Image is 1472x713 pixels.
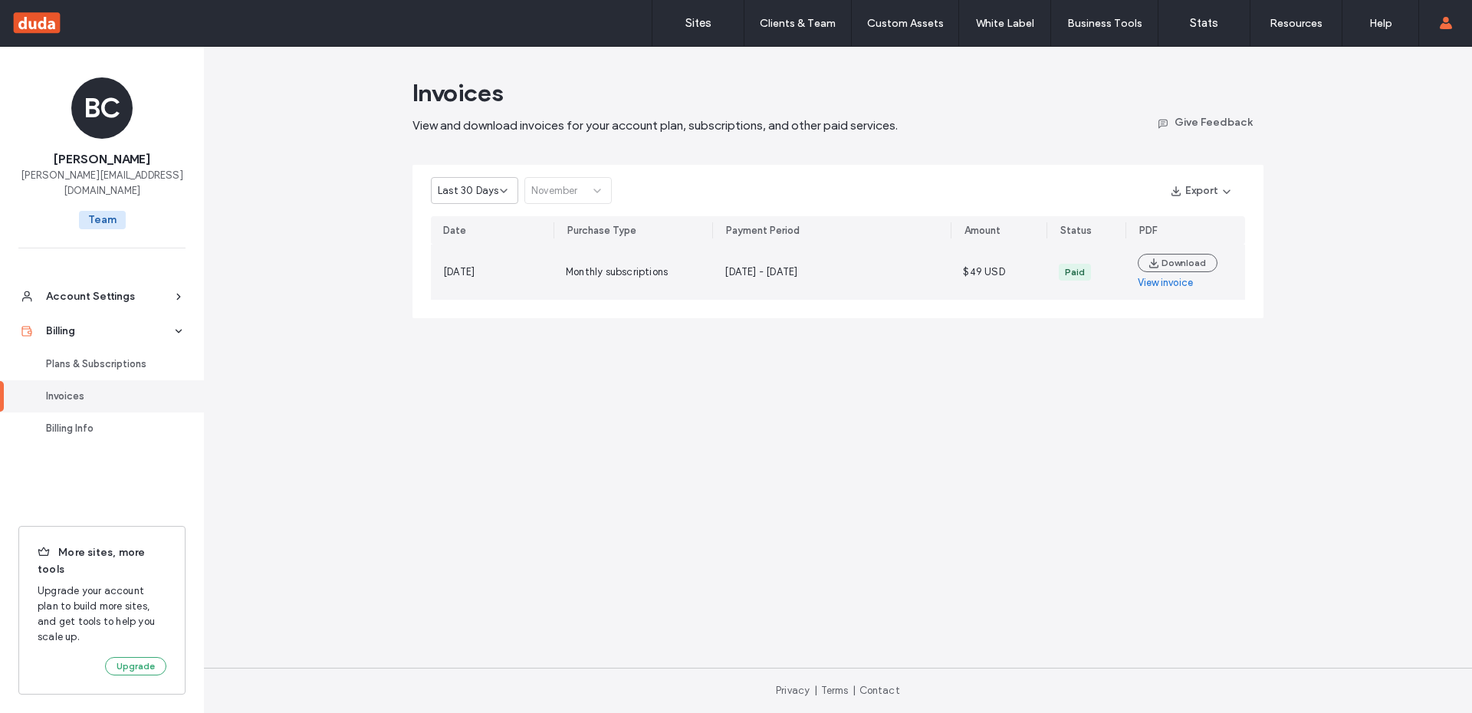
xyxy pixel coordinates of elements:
button: Give Feedback [1145,110,1263,134]
label: Clients & Team [760,17,836,30]
span: View and download invoices for your account plan, subscriptions, and other paid services. [412,118,898,133]
span: [PERSON_NAME] [54,151,150,168]
span: Help [35,11,67,25]
a: Contact [859,685,900,696]
div: Billing [46,324,172,339]
div: PDF [1139,223,1158,238]
label: Stats [1190,16,1218,30]
span: More sites, more tools [38,545,166,577]
a: Terms [821,685,849,696]
div: Billing Info [46,421,172,436]
span: Monthly subscriptions [566,266,668,278]
div: Purchase Type [567,223,636,238]
div: Payment Period [726,223,800,238]
label: Custom Assets [867,17,944,30]
span: Last 30 Days [438,183,498,199]
label: Help [1369,17,1392,30]
span: [DATE] [443,266,475,278]
button: Download [1138,254,1217,272]
button: Export [1158,179,1245,203]
div: Paid [1065,265,1085,279]
a: Privacy [776,685,810,696]
span: Invoices [412,77,504,108]
span: [PERSON_NAME][EMAIL_ADDRESS][DOMAIN_NAME] [18,168,186,199]
span: [DATE] - [DATE] [724,266,797,278]
button: Upgrade [105,657,166,675]
div: Status [1060,223,1092,238]
div: Account Settings [46,289,172,304]
label: Resources [1270,17,1322,30]
div: BC [71,77,133,139]
label: Business Tools [1067,17,1142,30]
label: Sites [685,16,711,30]
span: | [814,685,817,696]
div: Date [443,223,466,238]
a: View invoice [1138,275,1193,291]
div: Amount [964,223,1001,238]
span: $49 USD [963,266,1004,278]
div: Plans & Subscriptions [46,356,172,372]
span: Team [79,211,126,229]
label: White Label [976,17,1034,30]
span: Upgrade your account plan to build more sites, and get tools to help you scale up. [38,583,166,645]
span: | [853,685,856,696]
div: Invoices [46,389,172,404]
